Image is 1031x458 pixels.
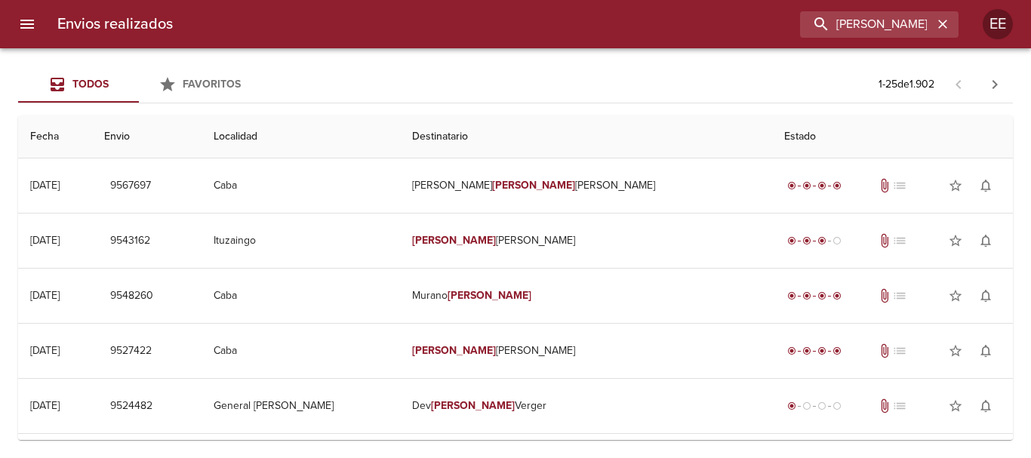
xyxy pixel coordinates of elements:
span: 9567697 [110,177,151,195]
div: [DATE] [30,179,60,192]
span: radio_button_checked [817,291,826,300]
th: Envio [92,115,202,158]
td: Caba [202,269,399,323]
h6: Envios realizados [57,12,173,36]
span: radio_button_checked [817,181,826,190]
button: 9543162 [104,227,156,255]
span: radio_button_checked [817,346,826,355]
span: radio_button_checked [787,291,796,300]
button: 9567697 [104,172,157,200]
span: No tiene pedido asociado [892,288,907,303]
div: [DATE] [30,399,60,412]
span: notifications_none [978,288,993,303]
span: Pagina siguiente [977,66,1013,103]
span: Todos [72,78,109,91]
button: Agregar a favoritos [940,336,971,366]
div: [DATE] [30,234,60,247]
span: No tiene pedido asociado [892,343,907,358]
span: star_border [948,343,963,358]
span: Favoritos [183,78,241,91]
span: radio_button_checked [787,236,796,245]
button: 9548260 [104,282,159,310]
span: star_border [948,178,963,193]
td: Dev Verger [400,379,772,433]
span: radio_button_checked [802,181,811,190]
div: EE [983,9,1013,39]
span: radio_button_checked [832,181,842,190]
span: Tiene documentos adjuntos [877,288,892,303]
div: Abrir información de usuario [983,9,1013,39]
span: star_border [948,233,963,248]
span: Tiene documentos adjuntos [877,233,892,248]
span: notifications_none [978,178,993,193]
span: radio_button_checked [802,346,811,355]
td: Caba [202,158,399,213]
button: 9527422 [104,337,158,365]
td: [PERSON_NAME] [400,214,772,268]
span: radio_button_checked [787,401,796,410]
span: notifications_none [978,233,993,248]
td: [PERSON_NAME] [PERSON_NAME] [400,158,772,213]
span: Tiene documentos adjuntos [877,398,892,413]
th: Fecha [18,115,92,158]
span: Tiene documentos adjuntos [877,343,892,358]
span: 9524482 [110,397,152,416]
button: Agregar a favoritos [940,226,971,256]
em: [PERSON_NAME] [448,289,531,302]
button: menu [9,6,45,42]
span: radio_button_checked [832,291,842,300]
em: [PERSON_NAME] [431,399,515,412]
p: 1 - 25 de 1.902 [879,77,934,92]
input: buscar [800,11,933,38]
div: Entregado [784,178,845,193]
td: Ituzaingo [202,214,399,268]
span: 9548260 [110,287,153,306]
em: [PERSON_NAME] [412,234,496,247]
div: Entregado [784,288,845,303]
span: notifications_none [978,398,993,413]
span: No tiene pedido asociado [892,398,907,413]
button: Activar notificaciones [971,281,1001,311]
div: Generado [784,398,845,413]
div: En viaje [784,233,845,248]
span: radio_button_unchecked [832,236,842,245]
div: [DATE] [30,344,60,357]
td: Murano [400,269,772,323]
span: Pagina anterior [940,76,977,91]
span: star_border [948,398,963,413]
span: notifications_none [978,343,993,358]
span: radio_button_checked [802,236,811,245]
span: No tiene pedido asociado [892,233,907,248]
em: [PERSON_NAME] [492,179,576,192]
span: radio_button_checked [787,346,796,355]
th: Localidad [202,115,399,158]
button: Activar notificaciones [971,171,1001,201]
button: Activar notificaciones [971,336,1001,366]
td: [PERSON_NAME] [400,324,772,378]
span: Tiene documentos adjuntos [877,178,892,193]
div: [DATE] [30,289,60,302]
span: radio_button_checked [817,236,826,245]
div: Entregado [784,343,845,358]
span: 9527422 [110,342,152,361]
span: radio_button_unchecked [817,401,826,410]
em: [PERSON_NAME] [412,344,496,357]
button: Agregar a favoritos [940,171,971,201]
button: Agregar a favoritos [940,281,971,311]
span: 9543162 [110,232,150,251]
button: 9524482 [104,392,158,420]
span: radio_button_unchecked [802,401,811,410]
span: star_border [948,288,963,303]
td: Caba [202,324,399,378]
span: radio_button_checked [787,181,796,190]
button: Agregar a favoritos [940,391,971,421]
span: radio_button_checked [802,291,811,300]
span: No tiene pedido asociado [892,178,907,193]
span: radio_button_unchecked [832,401,842,410]
th: Estado [772,115,1013,158]
button: Activar notificaciones [971,391,1001,421]
th: Destinatario [400,115,772,158]
span: radio_button_checked [832,346,842,355]
div: Tabs Envios [18,66,260,103]
button: Activar notificaciones [971,226,1001,256]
